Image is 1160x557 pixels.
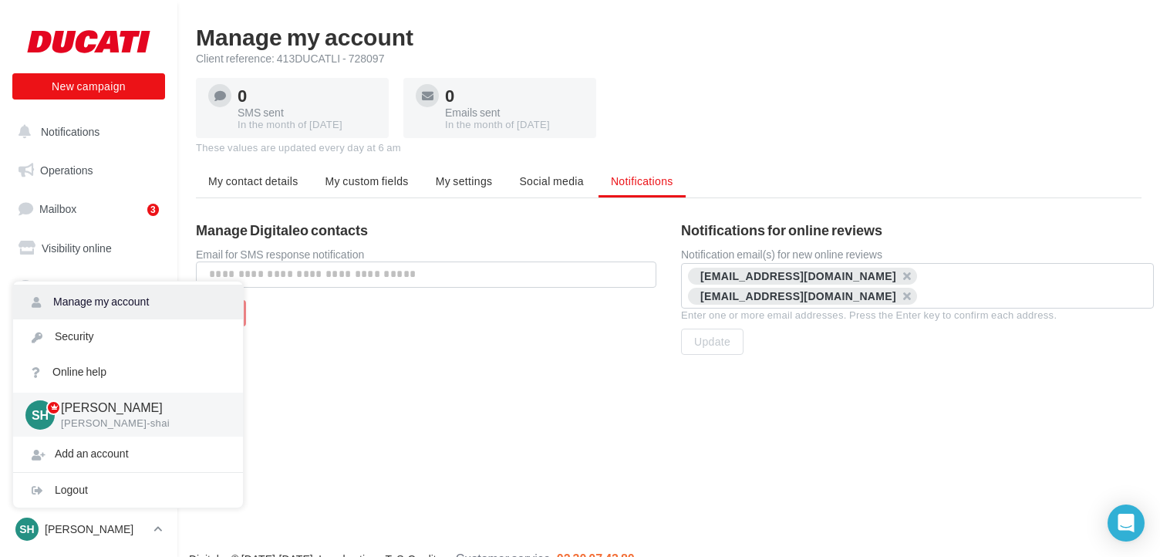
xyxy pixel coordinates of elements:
[196,25,1141,48] h1: Manage my account
[61,417,218,430] p: [PERSON_NAME]-shai
[13,355,243,390] a: Online help
[12,515,165,544] a: SH [PERSON_NAME]
[196,223,656,237] h3: Manage Digitaleo contacts
[196,51,1141,66] div: Client reference: 413DUCATLI - 728097
[700,269,896,282] div: [EMAIL_ADDRESS][DOMAIN_NAME]
[9,192,168,225] a: Mailbox3
[445,87,584,104] div: 0
[41,125,99,138] span: Notifications
[39,279,129,292] span: Opinion solicitation
[13,319,243,354] a: Security
[9,347,168,380] a: Contacts
[9,271,168,303] a: Opinion solicitation
[445,107,584,118] div: Emails sent
[238,107,376,118] div: SMS sent
[9,232,168,265] a: Visibility online
[445,118,584,132] div: In the month of [DATE]
[45,522,147,537] p: [PERSON_NAME]
[238,118,376,132] div: In the month of [DATE]
[32,406,49,424] span: SH
[13,437,243,471] div: Add an account
[238,87,376,104] div: 0
[681,329,744,355] button: Update
[40,164,93,177] span: Operations
[681,309,1154,322] div: Enter one or more email addresses. Press the Enter key to confirm each address.
[147,204,159,216] div: 3
[61,399,218,417] p: [PERSON_NAME]
[39,202,76,215] span: Mailbox
[519,174,583,187] span: Social media
[208,174,298,187] span: My contact details
[13,285,243,319] a: Manage my account
[436,174,493,187] span: My settings
[13,473,243,508] div: Logout
[9,424,168,456] a: Calendar
[9,309,168,341] a: Campaigns
[681,223,1154,237] h3: Notifications for online reviews
[9,154,168,187] a: Operations
[12,73,165,100] button: New campaign
[42,241,112,255] span: Visibility online
[700,289,896,302] div: [EMAIL_ADDRESS][DOMAIN_NAME]
[19,522,34,537] span: SH
[196,249,656,260] div: Email for SMS response notification
[9,116,162,148] button: Notifications
[325,174,409,187] span: My custom fields
[196,141,1141,155] div: These values are updated every day at 6 am
[9,386,168,418] a: Multimedia library
[681,249,1154,260] label: Notification email(s) for new online reviews
[1108,505,1145,542] div: Open Intercom Messenger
